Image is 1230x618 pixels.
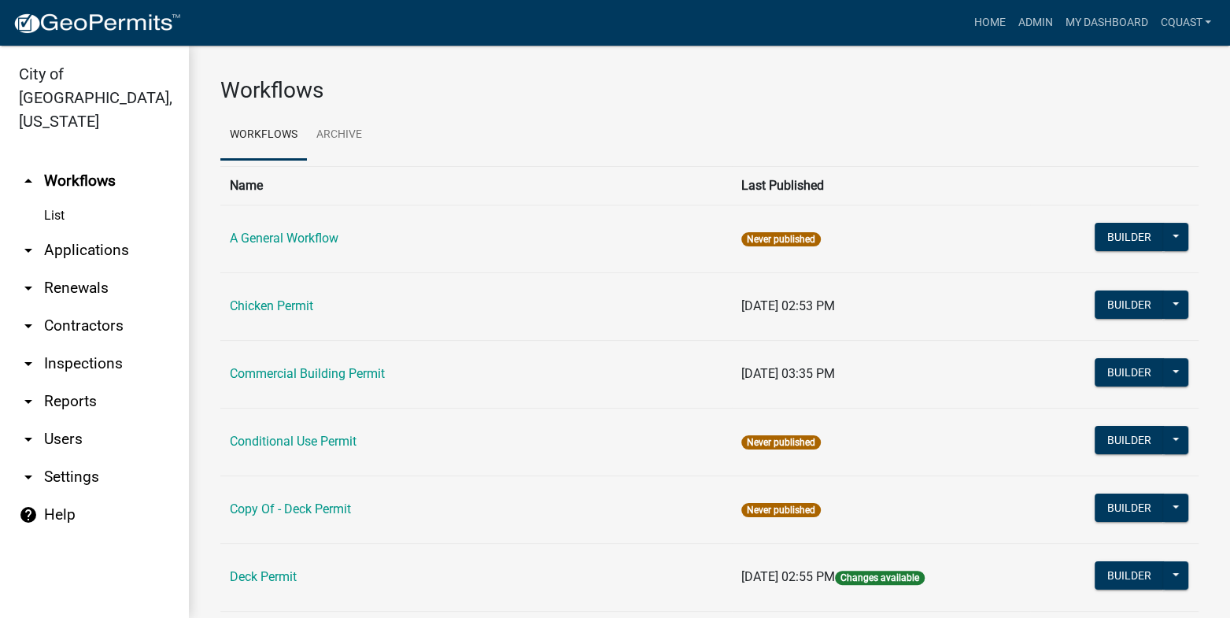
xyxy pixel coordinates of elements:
h3: Workflows [220,77,1199,104]
i: arrow_drop_up [19,172,38,191]
i: arrow_drop_down [19,279,38,298]
a: cquast [1154,8,1217,38]
i: arrow_drop_down [19,430,38,449]
span: [DATE] 02:53 PM [741,298,835,313]
i: help [19,505,38,524]
i: arrow_drop_down [19,392,38,411]
th: Last Published [732,166,1030,205]
i: arrow_drop_down [19,241,38,260]
a: Commercial Building Permit [230,366,385,381]
a: Conditional Use Permit [230,434,356,449]
span: Never published [741,232,821,246]
a: Copy Of - Deck Permit [230,501,351,516]
span: Changes available [835,571,925,585]
span: [DATE] 03:35 PM [741,366,835,381]
a: Archive [307,110,371,161]
a: Home [967,8,1011,38]
i: arrow_drop_down [19,468,38,487]
button: Builder [1095,358,1164,387]
button: Builder [1095,223,1164,251]
span: Never published [741,435,821,450]
span: [DATE] 02:55 PM [741,569,835,584]
button: Builder [1095,494,1164,522]
a: My Dashboard [1058,8,1154,38]
th: Name [220,166,732,205]
a: Workflows [220,110,307,161]
button: Builder [1095,426,1164,454]
a: Chicken Permit [230,298,313,313]
a: A General Workflow [230,231,338,246]
button: Builder [1095,290,1164,319]
button: Builder [1095,561,1164,590]
a: Deck Permit [230,569,297,584]
a: Admin [1011,8,1058,38]
i: arrow_drop_down [19,354,38,373]
i: arrow_drop_down [19,316,38,335]
span: Never published [741,503,821,517]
